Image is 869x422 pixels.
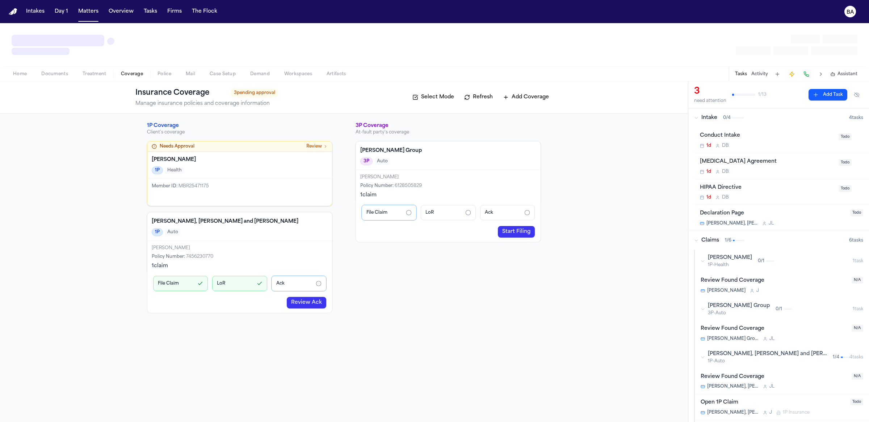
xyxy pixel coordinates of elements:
span: N/A [852,373,863,380]
div: [PERSON_NAME] [360,174,536,180]
span: Auto [375,158,390,165]
p: Client's coverage [147,129,332,135]
span: Documents [41,71,68,77]
button: Overview [106,5,137,18]
button: Firms [164,5,185,18]
span: Workspaces [284,71,312,77]
span: File Claim [158,281,179,286]
span: J [769,410,772,415]
span: 1P Insurance [783,410,810,415]
button: [PERSON_NAME]1P-Health0/11task [695,250,869,272]
span: [PERSON_NAME], [PERSON_NAME] and [PERSON_NAME] [706,221,758,226]
div: Open task: Declaration Page [694,205,869,231]
span: Case Setup [210,71,236,77]
button: Add Task [772,69,782,79]
button: Intakes [23,5,47,18]
div: 3 [694,86,726,97]
span: Police [158,71,171,77]
h4: [PERSON_NAME] [152,156,328,163]
span: Needs Approval [160,144,194,149]
p: At-fault party's coverage [356,129,541,135]
div: Declaration Page [700,209,846,218]
span: 4 task s [849,115,863,121]
span: 1d [706,195,711,200]
span: [PERSON_NAME] Group [708,302,770,310]
div: Open task: Review Found Coverage [695,320,869,346]
span: [PERSON_NAME] [708,254,752,261]
p: Manage insurance policies and coverage information [135,100,278,107]
span: Ack [485,210,493,216]
span: Home [13,71,27,77]
div: Open 1P Claim [701,398,846,407]
span: [PERSON_NAME], [PERSON_NAME] and [PERSON_NAME] [707,384,759,389]
span: Todo [850,398,863,405]
span: 1d [706,143,711,149]
span: Ack [276,281,285,286]
a: Review Ack [287,297,326,308]
span: 1 / 4 [833,354,839,360]
button: Add Coverage [499,91,553,103]
span: Todo [850,209,863,216]
span: Intake [701,114,717,122]
span: Demand [250,71,270,77]
span: J L [769,221,774,226]
span: Policy Number : [152,255,185,259]
div: Open task: Conduct Intake [694,127,869,153]
div: LoR: done [212,276,267,291]
span: 1P [152,166,163,174]
span: Review [306,144,322,149]
div: Claims filing progress [147,269,332,313]
span: Assistant [837,71,857,77]
button: Select Mode [409,91,458,103]
button: Intake0/44tasks [688,108,869,127]
button: Assistant [830,71,857,77]
div: Ack: not started [272,276,326,291]
div: Steps [362,205,535,220]
h4: [PERSON_NAME], [PERSON_NAME] and [PERSON_NAME] [152,218,328,225]
span: J [756,288,759,294]
span: [PERSON_NAME], [PERSON_NAME] and [PERSON_NAME] [708,350,827,358]
span: MBR25471175 [179,184,209,188]
span: 6 task s [849,238,863,243]
button: Day 1 [52,5,71,18]
span: LoR [425,210,434,216]
button: Create Immediate Task [787,69,797,79]
span: N/A [852,325,863,332]
button: Tasks [141,5,160,18]
div: File Claim: not started [362,205,416,220]
span: J L [769,336,774,342]
button: The Flock [189,5,220,18]
div: Open task: HIPAA Directive [694,179,869,205]
div: Open task: Review Found Coverage [695,368,869,395]
div: HIPAA Directive [700,184,834,192]
span: Todo [839,133,852,140]
h4: [PERSON_NAME] Group [360,147,536,154]
div: 1 claim [360,192,536,199]
span: [PERSON_NAME], [PERSON_NAME] and [PERSON_NAME] [707,410,759,415]
span: 0 / 1 [776,306,782,312]
button: Activity [751,71,768,77]
span: 4 task s [849,354,863,360]
span: 6128505829 [395,184,422,188]
div: LoR: not started [421,205,475,220]
span: Todo [839,159,852,166]
span: D B [722,169,729,175]
a: Home [9,8,17,15]
a: Start Filing [498,226,535,238]
span: 0 / 1 [758,258,764,264]
span: D B [722,195,729,200]
span: LoR [217,281,225,286]
span: N/A [852,277,863,284]
img: Finch Logo [9,8,17,15]
button: Matters [75,5,101,18]
button: Add Task [809,89,847,101]
span: File Claim [366,210,387,216]
span: Member ID : [152,184,177,188]
span: 1P [152,228,163,236]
